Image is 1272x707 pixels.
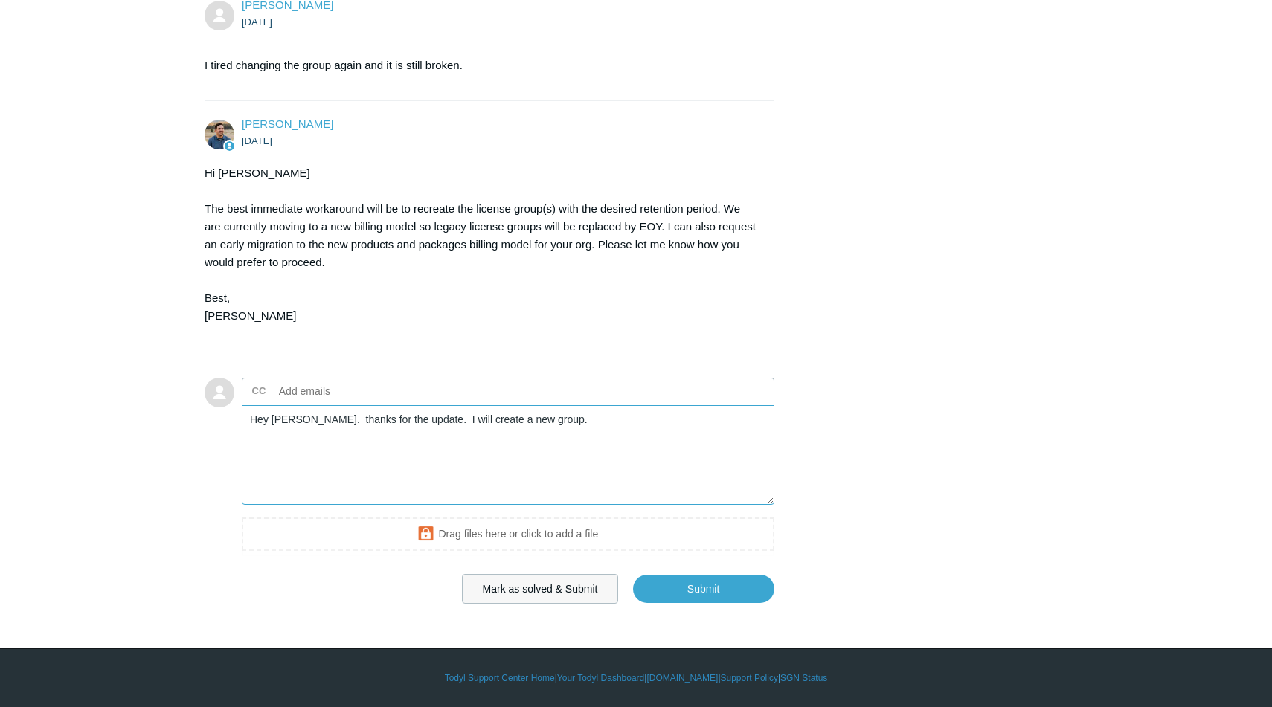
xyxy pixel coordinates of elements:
div: | | | | [205,671,1067,685]
button: Mark as solved & Submit [462,574,619,604]
a: [DOMAIN_NAME] [646,671,718,685]
textarea: Add your reply [242,405,774,506]
input: Add emails [273,380,433,402]
div: Hi [PERSON_NAME] The best immediate workaround will be to recreate the license group(s) with the ... [205,164,759,325]
a: Your Todyl Dashboard [557,671,644,685]
span: Spencer Grissom [242,117,333,130]
label: CC [252,380,266,402]
a: SGN Status [780,671,827,685]
time: 09/24/2025, 13:14 [242,135,272,146]
input: Submit [633,575,774,603]
a: [PERSON_NAME] [242,117,333,130]
a: Support Policy [721,671,778,685]
a: Todyl Support Center Home [445,671,555,685]
p: I tired changing the group again and it is still broken. [205,57,759,74]
time: 09/24/2025, 09:44 [242,16,272,28]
